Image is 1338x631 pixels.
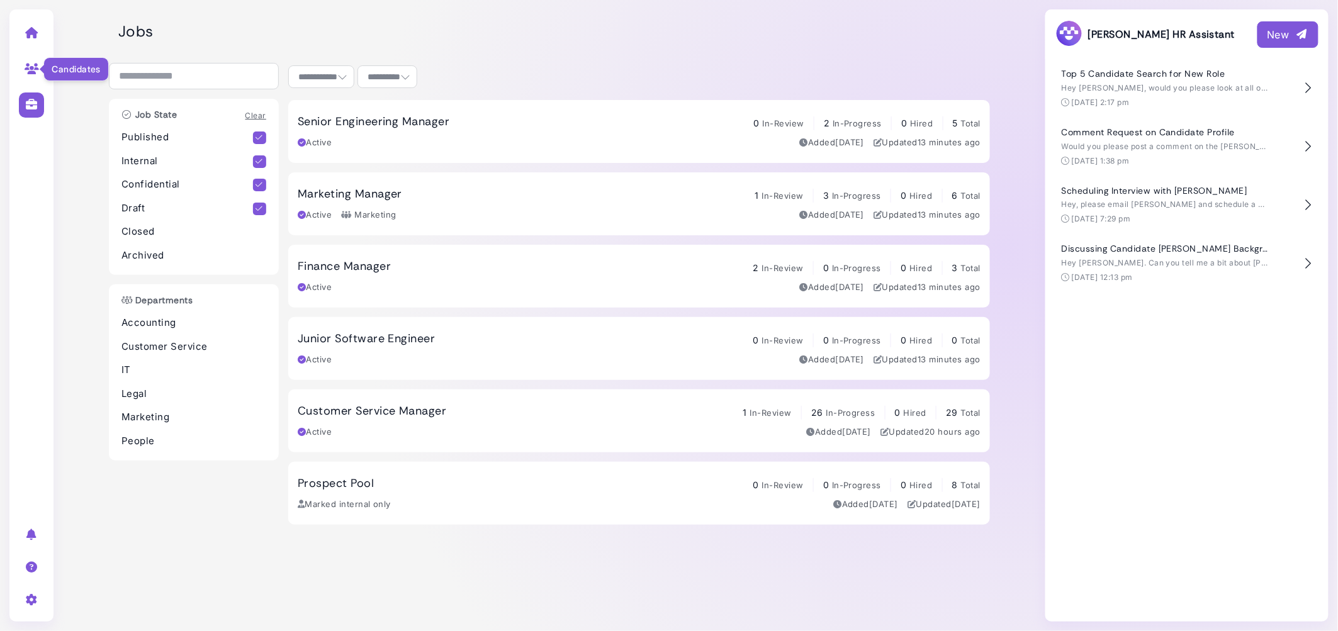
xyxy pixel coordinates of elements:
[952,499,981,509] time: Sep 03, 2025
[910,118,933,128] span: Hired
[298,477,374,491] h3: Prospect Pool
[762,263,804,273] span: In-Review
[823,335,829,345] span: 0
[43,57,109,81] div: Candidates
[121,387,266,401] p: Legal
[1055,59,1318,118] button: Top 5 Candidate Search for New Role Hey [PERSON_NAME], would you please look at all of our existi...
[811,407,823,418] span: 26
[121,225,266,239] p: Closed
[874,209,981,221] div: Updated
[832,335,881,345] span: In-Progress
[952,190,958,201] span: 6
[753,479,759,490] span: 0
[901,262,906,273] span: 0
[298,281,332,294] div: Active
[245,111,266,120] a: Clear
[952,479,958,490] span: 8
[946,407,958,418] span: 29
[298,137,332,149] div: Active
[874,137,981,149] div: Updated
[1062,69,1269,79] h4: Top 5 Candidate Search for New Role
[826,408,875,418] span: In-Progress
[1072,272,1133,282] time: [DATE] 12:13 pm
[118,23,990,41] h2: Jobs
[800,137,865,149] div: Added
[918,137,981,147] time: Sep 05, 2025
[961,480,981,490] span: Total
[298,187,402,201] h3: Marketing Manager
[836,282,865,292] time: Sep 03, 2025
[288,317,990,380] a: Junior Software Engineer 0 In-Review 0 In-Progress 0 Hired 0 Total Active Added[DATE] Updated13 m...
[1055,20,1235,49] h3: [PERSON_NAME] HR Assistant
[918,209,981,220] time: Sep 05, 2025
[895,407,901,418] span: 0
[836,209,865,220] time: Sep 03, 2025
[824,118,829,128] span: 2
[807,426,872,438] div: Added
[762,480,804,490] span: In-Review
[836,354,865,364] time: Sep 03, 2025
[961,191,981,201] span: Total
[800,209,865,221] div: Added
[762,335,804,345] span: In-Review
[298,498,391,511] div: Marked internal only
[925,427,981,437] time: Sep 04, 2025
[1055,176,1318,235] button: Scheduling Interview with [PERSON_NAME] Hey, please email [PERSON_NAME] and schedule a 30 min int...
[908,498,981,511] div: Updated
[121,201,253,216] p: Draft
[836,137,865,147] time: Sep 03, 2025
[743,407,747,418] span: 1
[880,426,981,438] div: Updated
[918,354,981,364] time: Sep 05, 2025
[12,52,52,84] a: Candidates
[288,389,990,452] a: Customer Service Manager 1 In-Review 26 In-Progress 0 Hired 29 Total Active Added[DATE] Updated20...
[842,427,871,437] time: Sep 03, 2025
[1072,156,1130,165] time: [DATE] 1:38 pm
[909,335,932,345] span: Hired
[298,260,391,274] h3: Finance Manager
[750,408,792,418] span: In-Review
[115,295,199,306] h3: Departments
[121,434,266,449] p: People
[833,498,898,511] div: Added
[121,340,266,354] p: Customer Service
[121,130,253,145] p: Published
[823,479,829,490] span: 0
[823,262,829,273] span: 0
[901,479,906,490] span: 0
[753,262,759,273] span: 2
[961,118,981,128] span: Total
[121,177,253,192] p: Confidential
[823,190,829,201] span: 3
[1257,21,1318,48] button: New
[763,118,804,128] span: In-Review
[952,335,958,345] span: 0
[1072,214,1131,223] time: [DATE] 7:29 pm
[298,332,436,346] h3: Junior Software Engineer
[901,190,906,201] span: 0
[874,354,981,366] div: Updated
[121,410,266,425] p: Marketing
[298,354,332,366] div: Active
[121,363,266,377] p: IT
[288,172,990,235] a: Marketing Manager 1 In-Review 3 In-Progress 0 Hired 6 Total Active Marketing Added[DATE] Updated1...
[1055,234,1318,293] button: Discussing Candidate [PERSON_NAME] Background Hey [PERSON_NAME]. Can you tell me a bit about [PER...
[961,408,981,418] span: Total
[952,262,958,273] span: 3
[800,354,865,366] div: Added
[901,335,906,345] span: 0
[298,405,447,418] h3: Customer Service Manager
[115,109,183,120] h3: Job State
[753,335,759,345] span: 0
[832,263,881,273] span: In-Progress
[869,499,898,509] time: Sep 03, 2025
[918,282,981,292] time: Sep 05, 2025
[833,118,882,128] span: In-Progress
[298,209,332,221] div: Active
[832,191,881,201] span: In-Progress
[961,263,981,273] span: Total
[1055,118,1318,176] button: Comment Request on Candidate Profile Would you please post a comment on the [PERSON_NAME] profile...
[121,154,253,169] p: Internal
[298,115,449,129] h3: Senior Engineering Manager
[755,190,759,201] span: 1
